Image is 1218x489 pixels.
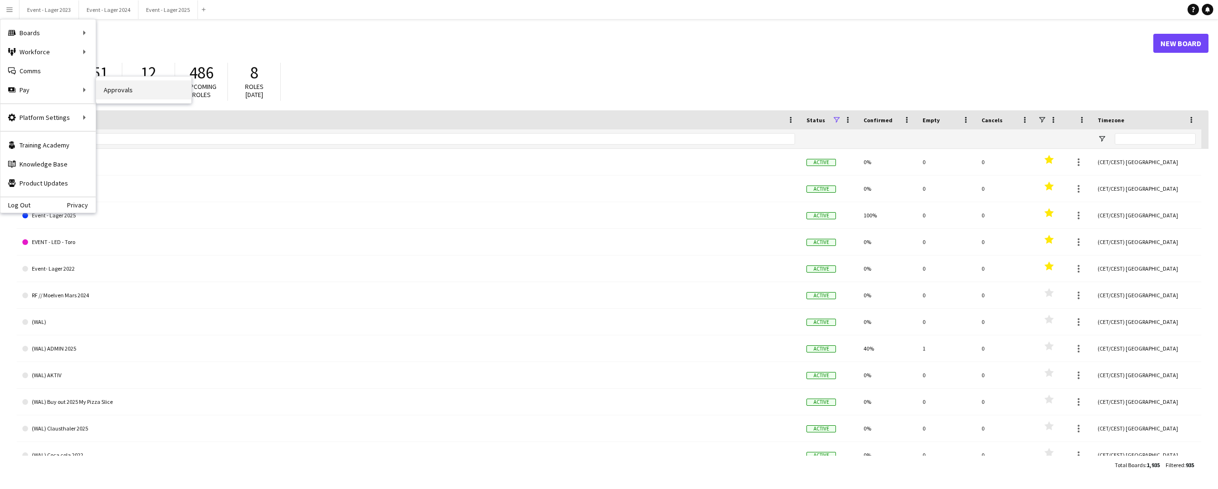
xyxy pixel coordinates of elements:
[1092,176,1201,202] div: (CET/CEST) [GEOGRAPHIC_DATA]
[1186,461,1194,469] span: 935
[1115,456,1160,474] div: :
[1092,389,1201,415] div: (CET/CEST) [GEOGRAPHIC_DATA]
[806,186,836,193] span: Active
[1153,34,1208,53] a: New Board
[917,389,976,415] div: 0
[140,62,157,83] span: 12
[976,415,1035,441] div: 0
[1166,461,1184,469] span: Filtered
[0,61,96,80] a: Comms
[858,389,917,415] div: 0%
[917,362,976,388] div: 0
[1092,282,1201,308] div: (CET/CEST) [GEOGRAPHIC_DATA]
[1115,461,1145,469] span: Total Boards
[1092,202,1201,228] div: (CET/CEST) [GEOGRAPHIC_DATA]
[976,176,1035,202] div: 0
[917,335,976,362] div: 1
[858,362,917,388] div: 0%
[22,282,795,309] a: RF // Moelven Mars 2024
[0,136,96,155] a: Training Academy
[982,117,1002,124] span: Cancels
[806,452,836,459] span: Active
[189,62,214,83] span: 486
[806,399,836,406] span: Active
[917,149,976,175] div: 0
[22,309,795,335] a: (WAL)
[1092,442,1201,468] div: (CET/CEST) [GEOGRAPHIC_DATA]
[976,335,1035,362] div: 0
[22,229,795,255] a: EVENT - LED - Toro
[0,80,96,99] div: Pay
[0,174,96,193] a: Product Updates
[250,62,258,83] span: 8
[1115,133,1196,145] input: Timezone Filter Input
[1147,461,1160,469] span: 1,935
[0,155,96,174] a: Knowledge Base
[806,372,836,379] span: Active
[1092,149,1201,175] div: (CET/CEST) [GEOGRAPHIC_DATA]
[22,389,795,415] a: (WAL) Buy out 2025 My Pizza Slice
[22,202,795,229] a: Event - Lager 2025
[806,265,836,273] span: Active
[1092,309,1201,335] div: (CET/CEST) [GEOGRAPHIC_DATA]
[806,239,836,246] span: Active
[976,309,1035,335] div: 0
[976,389,1035,415] div: 0
[245,82,264,99] span: Roles [DATE]
[96,80,191,99] a: Approvals
[17,36,1153,50] h1: Boards
[0,42,96,61] div: Workforce
[917,442,976,468] div: 0
[1092,362,1201,388] div: (CET/CEST) [GEOGRAPHIC_DATA]
[0,108,96,127] div: Platform Settings
[858,335,917,362] div: 40%
[917,176,976,202] div: 0
[858,309,917,335] div: 0%
[1166,456,1194,474] div: :
[22,442,795,469] a: (WAL) Coca cola 2022
[186,82,216,99] span: Upcoming roles
[1098,117,1124,124] span: Timezone
[976,229,1035,255] div: 0
[806,159,836,166] span: Active
[0,23,96,42] div: Boards
[976,282,1035,308] div: 0
[39,133,795,145] input: Board name Filter Input
[917,282,976,308] div: 0
[864,117,893,124] span: Confirmed
[806,212,836,219] span: Active
[858,149,917,175] div: 0%
[976,362,1035,388] div: 0
[976,202,1035,228] div: 0
[20,0,79,19] button: Event - Lager 2023
[1092,255,1201,282] div: (CET/CEST) [GEOGRAPHIC_DATA]
[1092,229,1201,255] div: (CET/CEST) [GEOGRAPHIC_DATA]
[806,117,825,124] span: Status
[858,202,917,228] div: 100%
[917,229,976,255] div: 0
[138,0,198,19] button: Event - Lager 2025
[858,282,917,308] div: 0%
[1092,415,1201,441] div: (CET/CEST) [GEOGRAPHIC_DATA]
[806,319,836,326] span: Active
[923,117,940,124] span: Empty
[1098,135,1106,143] button: Open Filter Menu
[858,176,917,202] div: 0%
[67,201,96,209] a: Privacy
[22,176,795,202] a: Event - Lager 2024
[1092,335,1201,362] div: (CET/CEST) [GEOGRAPHIC_DATA]
[858,229,917,255] div: 0%
[22,255,795,282] a: Event- Lager 2022
[22,415,795,442] a: (WAL) Clausthaler 2025
[858,442,917,468] div: 0%
[858,255,917,282] div: 0%
[806,345,836,352] span: Active
[917,255,976,282] div: 0
[976,442,1035,468] div: 0
[858,415,917,441] div: 0%
[806,292,836,299] span: Active
[79,0,138,19] button: Event - Lager 2024
[976,149,1035,175] div: 0
[917,309,976,335] div: 0
[22,335,795,362] a: (WAL) ADMIN 2025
